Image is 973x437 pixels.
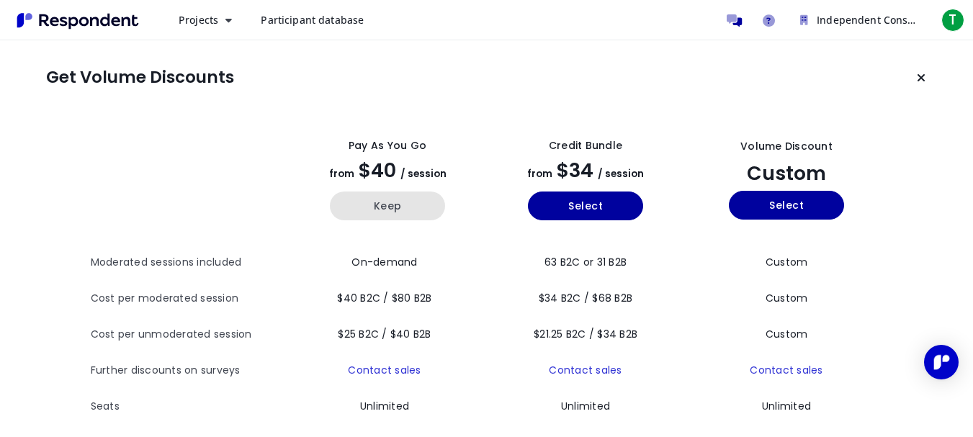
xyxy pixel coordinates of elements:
[351,255,417,269] span: On-demand
[549,363,622,377] a: Contact sales
[179,13,218,27] span: Projects
[359,157,396,184] span: $40
[729,191,844,220] button: Select yearly custom_static plan
[549,138,622,153] div: Credit Bundle
[747,160,826,186] span: Custom
[91,245,289,281] th: Moderated sessions included
[330,192,445,220] button: Keep current yearly payg plan
[91,317,289,353] th: Cost per unmoderated session
[91,281,289,317] th: Cost per moderated session
[938,7,967,33] button: T
[527,167,552,181] span: from
[598,167,644,181] span: / session
[924,345,959,379] div: Open Intercom Messenger
[400,167,447,181] span: / session
[349,138,426,153] div: Pay as you go
[249,7,375,33] a: Participant database
[789,7,933,33] button: Independent Consultant or Self-Employed Team
[941,9,964,32] span: T
[534,327,637,341] span: $21.25 B2C / $34 B2B
[12,9,144,32] img: Respondent
[167,7,243,33] button: Projects
[360,399,409,413] span: Unlimited
[539,291,632,305] span: $34 B2C / $68 B2B
[766,255,808,269] span: Custom
[750,363,822,377] a: Contact sales
[762,399,811,413] span: Unlimited
[46,68,234,88] h1: Get Volume Discounts
[557,157,593,184] span: $34
[766,327,808,341] span: Custom
[261,13,364,27] span: Participant database
[337,291,431,305] span: $40 B2C / $80 B2B
[740,139,833,154] div: Volume Discount
[329,167,354,181] span: from
[338,327,431,341] span: $25 B2C / $40 B2B
[754,6,783,35] a: Help and support
[766,291,808,305] span: Custom
[719,6,748,35] a: Message participants
[544,255,627,269] span: 63 B2C or 31 B2B
[348,363,421,377] a: Contact sales
[91,353,289,389] th: Further discounts on surveys
[907,63,936,92] button: Keep current plan
[528,192,643,220] button: Select yearly basic plan
[91,389,289,425] th: Seats
[561,399,610,413] span: Unlimited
